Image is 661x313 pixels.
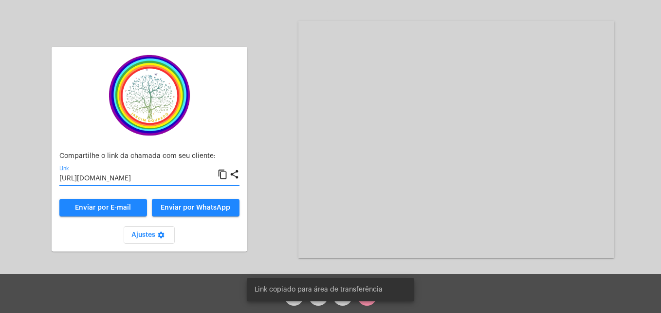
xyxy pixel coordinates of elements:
span: Enviar por E-mail [75,204,131,211]
span: Ajustes [131,232,167,238]
mat-icon: share [229,169,239,180]
button: Ajustes [124,226,175,244]
img: c337f8d0-2252-6d55-8527-ab50248c0d14.png [101,55,198,136]
span: Enviar por WhatsApp [161,204,230,211]
mat-icon: content_copy [218,169,228,180]
button: Enviar por WhatsApp [152,199,239,216]
mat-icon: settings [155,231,167,243]
span: Link copiado para área de transferência [255,285,383,294]
p: Compartilhe o link da chamada com seu cliente: [59,153,239,160]
a: Enviar por E-mail [59,199,147,216]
